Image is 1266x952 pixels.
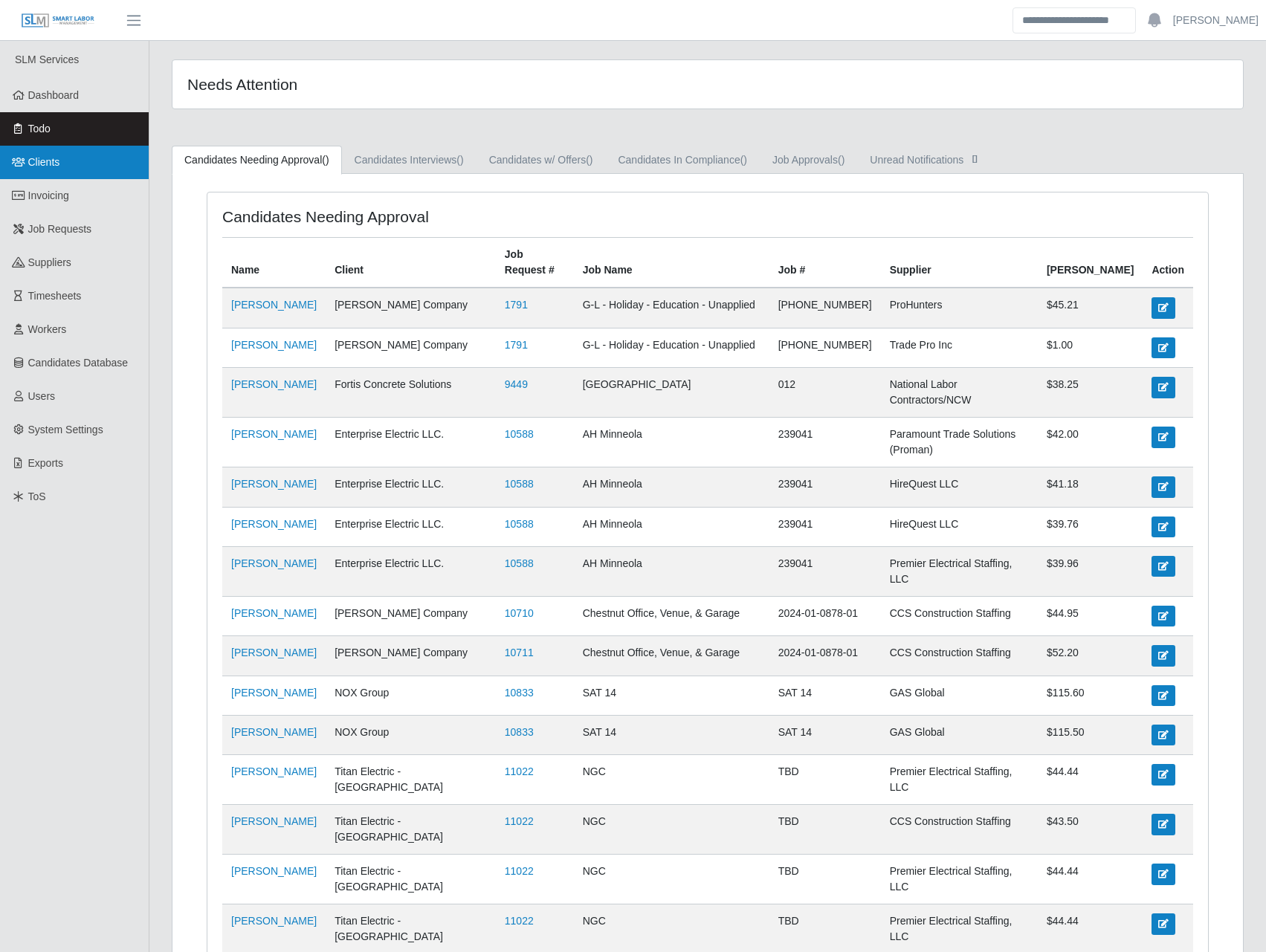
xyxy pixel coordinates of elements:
[326,855,496,904] td: Titan Electric - [GEOGRAPHIC_DATA]
[574,676,769,715] td: SAT 14
[326,676,496,715] td: NOX Group
[881,288,1038,328] td: ProHunters
[1038,546,1143,596] td: $39.96
[28,89,80,101] span: Dashboard
[574,855,769,904] td: NGC
[326,507,496,546] td: Enterprise Electric LLC.
[326,238,496,288] th: Client
[1038,328,1143,367] td: $1.00
[231,478,317,490] a: [PERSON_NAME]
[1038,596,1143,635] td: $44.95
[881,855,1038,904] td: Premier Electrical Staffing, LLC
[881,238,1038,288] th: Supplier
[187,75,608,94] h4: Needs Attention
[769,805,881,855] td: TBD
[769,507,881,546] td: 239041
[1038,855,1143,904] td: $44.44
[769,676,881,715] td: SAT 14
[326,716,496,755] td: NOX Group
[21,13,95,29] img: SLM Logo
[231,865,317,877] a: [PERSON_NAME]
[760,146,857,175] a: Job Approvals
[505,557,534,569] a: 10588
[1038,676,1143,715] td: $115.60
[222,207,614,226] h4: Candidates Needing Approval
[574,507,769,546] td: AH Minneola
[1013,7,1136,33] input: Search
[505,518,534,530] a: 10588
[326,288,496,328] td: [PERSON_NAME] Company
[574,288,769,328] td: G-L - Holiday - Education - Unapplied
[1038,636,1143,676] td: $52.20
[881,328,1038,367] td: Trade Pro Inc
[769,546,881,596] td: 239041
[1038,238,1143,288] th: [PERSON_NAME]
[769,288,881,328] td: [PHONE_NUMBER]
[967,152,982,164] span: []
[231,607,317,619] a: [PERSON_NAME]
[231,518,317,530] a: [PERSON_NAME]
[769,328,881,367] td: [PHONE_NUMBER]
[28,156,60,168] span: Clients
[326,596,496,635] td: [PERSON_NAME] Company
[28,123,51,135] span: Todo
[326,546,496,596] td: Enterprise Electric LLC.
[28,390,56,402] span: Users
[231,339,317,351] a: [PERSON_NAME]
[505,815,534,827] a: 11022
[574,596,769,635] td: Chestnut Office, Venue, & Garage
[231,647,317,658] a: [PERSON_NAME]
[231,428,317,440] a: [PERSON_NAME]
[326,636,496,676] td: [PERSON_NAME] Company
[881,467,1038,507] td: HireQuest LLC
[1038,368,1143,418] td: $38.25
[28,357,129,369] span: Candidates Database
[505,607,534,619] a: 10710
[574,238,769,288] th: Job Name
[881,418,1038,467] td: Paramount Trade Solutions (Proman)
[326,328,496,367] td: [PERSON_NAME] Company
[477,146,606,175] a: Candidates w/ Offers
[769,418,881,467] td: 239041
[769,368,881,418] td: 012
[574,716,769,755] td: SAT 14
[881,805,1038,855] td: CCS Construction Staffing
[574,805,769,855] td: NGC
[28,223,92,235] span: Job Requests
[838,154,844,166] span: ()
[342,146,477,175] a: Candidates Interviews
[881,636,1038,676] td: CCS Construction Staffing
[505,915,534,927] a: 11022
[881,546,1038,596] td: Premier Electrical Staffing, LLC
[505,687,534,699] a: 10833
[769,238,881,288] th: Job #
[769,716,881,755] td: SAT 14
[505,865,534,877] a: 11022
[574,467,769,507] td: AH Minneola
[28,256,71,268] span: Suppliers
[769,467,881,507] td: 239041
[326,467,496,507] td: Enterprise Electric LLC.
[231,557,317,569] a: [PERSON_NAME]
[769,636,881,676] td: 2024-01-0878-01
[505,765,534,777] a: 11022
[28,190,69,201] span: Invoicing
[326,755,496,805] td: Titan Electric - [GEOGRAPHIC_DATA]
[28,290,82,302] span: Timesheets
[326,805,496,855] td: Titan Electric - [GEOGRAPHIC_DATA]
[881,716,1038,755] td: GAS Global
[505,428,534,440] a: 10588
[231,815,317,827] a: [PERSON_NAME]
[505,726,534,738] a: 10833
[231,915,317,927] a: [PERSON_NAME]
[231,299,317,311] a: [PERSON_NAME]
[574,368,769,418] td: [GEOGRAPHIC_DATA]
[28,457,63,469] span: Exports
[769,855,881,904] td: TBD
[505,339,528,351] a: 1791
[769,755,881,805] td: TBD
[574,546,769,596] td: AH Minneola
[456,154,463,166] span: ()
[231,378,317,390] a: [PERSON_NAME]
[28,323,67,335] span: Workers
